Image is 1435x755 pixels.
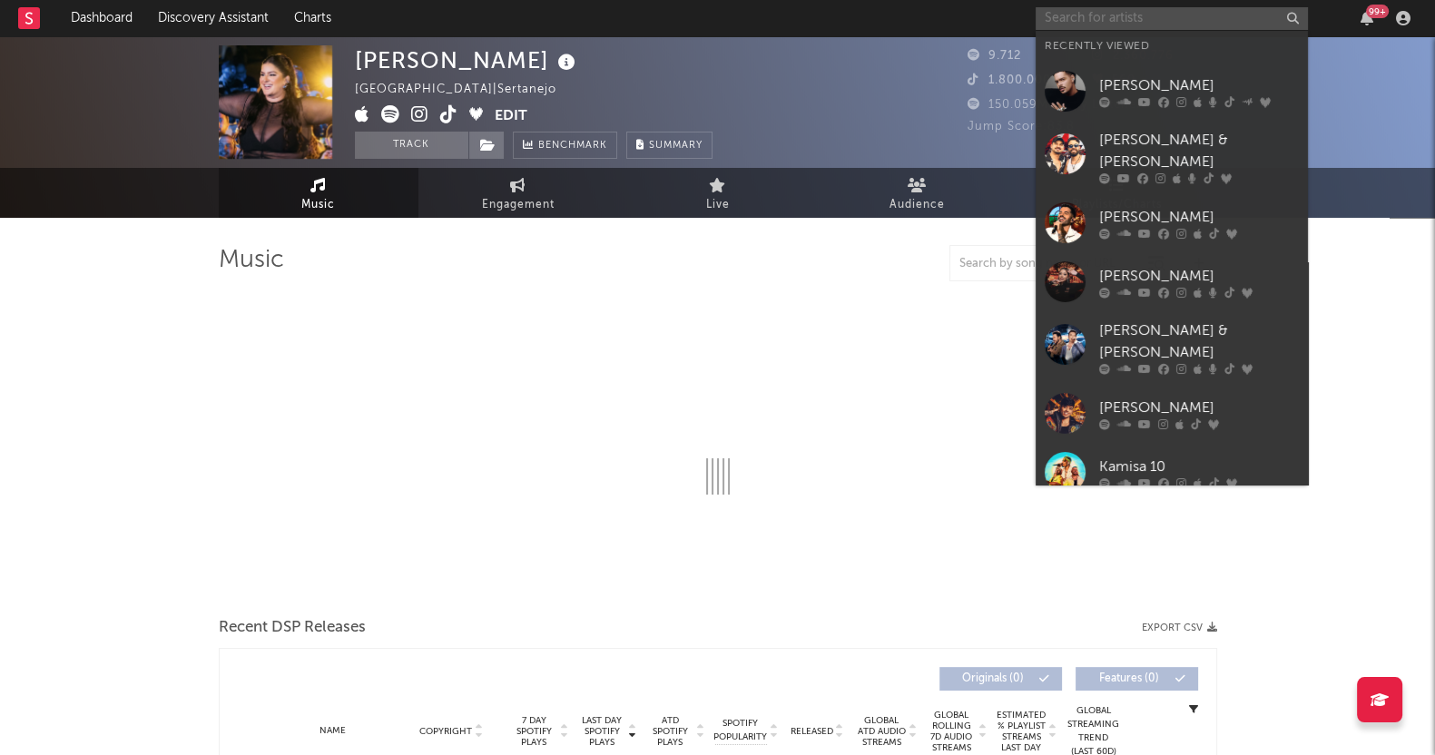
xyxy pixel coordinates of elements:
[1366,5,1389,18] div: 99 +
[1036,384,1308,443] a: [PERSON_NAME]
[1361,11,1373,25] button: 99+
[538,135,607,157] span: Benchmark
[578,715,626,748] span: Last Day Spotify Plays
[1099,206,1299,228] div: [PERSON_NAME]
[713,717,767,744] span: Spotify Popularity
[355,45,580,75] div: [PERSON_NAME]
[1099,74,1299,96] div: [PERSON_NAME]
[626,132,713,159] button: Summary
[274,724,393,738] div: Name
[1099,130,1299,173] div: [PERSON_NAME] & [PERSON_NAME]
[890,194,945,216] span: Audience
[1076,667,1198,691] button: Features(0)
[513,132,617,159] a: Benchmark
[857,715,907,748] span: Global ATD Audio Streams
[219,617,366,639] span: Recent DSP Releases
[1099,397,1299,418] div: [PERSON_NAME]
[1036,193,1308,252] a: [PERSON_NAME]
[1036,443,1308,502] a: Kamisa 10
[646,715,694,748] span: ATD Spotify Plays
[1036,311,1308,384] a: [PERSON_NAME] & [PERSON_NAME]
[219,168,418,218] a: Music
[968,74,1051,86] span: 1.800.000
[482,194,555,216] span: Engagement
[418,168,618,218] a: Engagement
[1036,62,1308,121] a: [PERSON_NAME]
[927,710,977,753] span: Global Rolling 7D Audio Streams
[1142,623,1217,633] button: Export CSV
[495,105,527,128] button: Edit
[818,168,1017,218] a: Audience
[1099,456,1299,477] div: Kamisa 10
[1036,252,1308,311] a: [PERSON_NAME]
[355,79,577,101] div: [GEOGRAPHIC_DATA] | Sertanejo
[1036,7,1308,30] input: Search for artists
[968,99,1148,111] span: 150.059 Monthly Listeners
[649,141,703,151] span: Summary
[968,50,1021,62] span: 9.712
[510,715,558,748] span: 7 Day Spotify Plays
[419,726,472,737] span: Copyright
[1099,320,1299,364] div: [PERSON_NAME] & [PERSON_NAME]
[355,132,468,159] button: Track
[950,257,1142,271] input: Search by song name or URL
[997,710,1047,753] span: Estimated % Playlist Streams Last Day
[1099,265,1299,287] div: [PERSON_NAME]
[301,194,335,216] span: Music
[968,121,1075,132] span: Jump Score: 83.8
[1017,168,1217,218] a: Playlists/Charts
[1036,121,1308,193] a: [PERSON_NAME] & [PERSON_NAME]
[1087,673,1171,684] span: Features ( 0 )
[706,194,730,216] span: Live
[791,726,833,737] span: Released
[1045,35,1299,57] div: Recently Viewed
[939,667,1062,691] button: Originals(0)
[951,673,1035,684] span: Originals ( 0 )
[618,168,818,218] a: Live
